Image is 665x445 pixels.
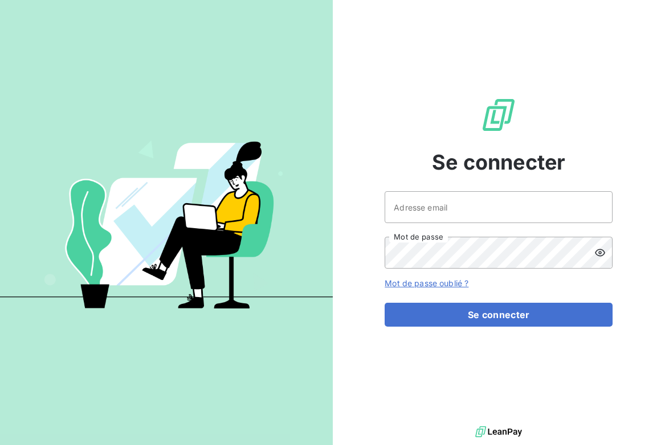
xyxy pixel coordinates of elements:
img: Logo LeanPay [480,97,517,133]
button: Se connecter [385,303,613,327]
a: Mot de passe oublié ? [385,278,468,288]
input: placeholder [385,191,613,223]
span: Se connecter [432,147,565,178]
img: logo [475,423,522,440]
